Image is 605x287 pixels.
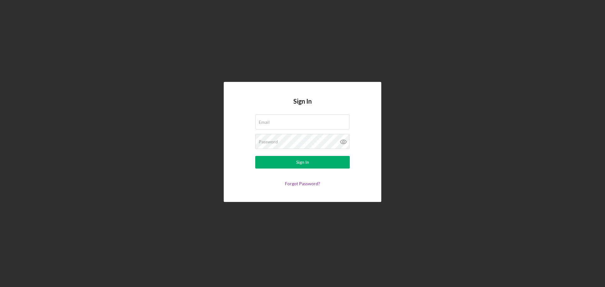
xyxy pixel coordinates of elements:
[296,156,309,169] div: Sign In
[293,98,312,114] h4: Sign In
[259,139,278,144] label: Password
[255,156,350,169] button: Sign In
[285,181,320,186] a: Forgot Password?
[259,120,270,125] label: Email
